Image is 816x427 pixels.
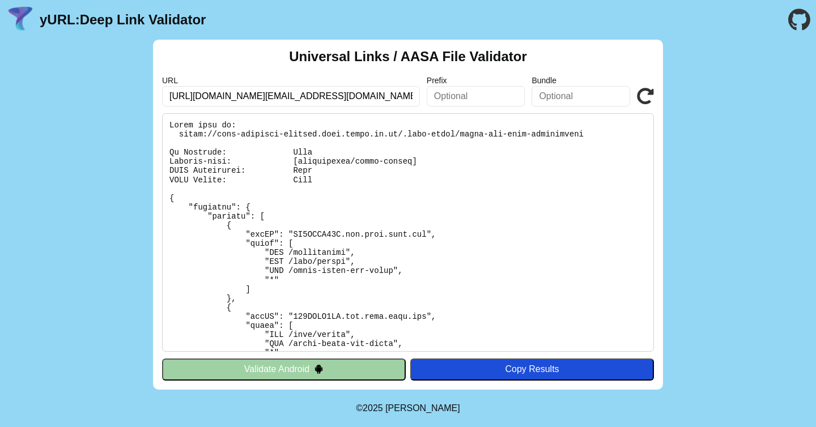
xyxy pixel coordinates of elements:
[416,364,648,374] div: Copy Results
[162,76,420,85] label: URL
[314,364,324,374] img: droidIcon.svg
[410,358,654,380] button: Copy Results
[385,403,460,413] a: Michael Ibragimchayev's Personal Site
[162,113,654,352] pre: Lorem ipsu do: sitam://cons-adipisci-elitsed.doei.tempo.in.ut/.labo-etdol/magna-ali-enim-adminimv...
[162,86,420,106] input: Required
[532,76,630,85] label: Bundle
[363,403,383,413] span: 2025
[40,12,206,28] a: yURL:Deep Link Validator
[427,76,525,85] label: Prefix
[289,49,527,65] h2: Universal Links / AASA File Validator
[532,86,630,106] input: Optional
[162,358,406,380] button: Validate Android
[6,5,35,35] img: yURL Logo
[427,86,525,106] input: Optional
[356,390,460,427] footer: ©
